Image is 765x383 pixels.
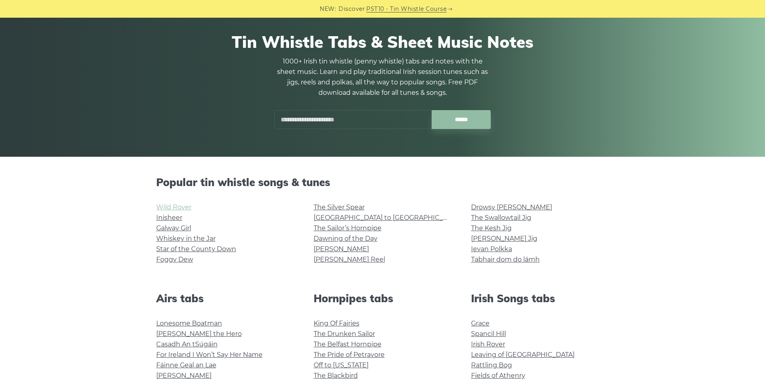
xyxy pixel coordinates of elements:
[471,224,512,232] a: The Kesh Jig
[156,214,182,221] a: Inisheer
[156,245,236,253] a: Star of the County Down
[314,330,375,338] a: The Drunken Sailor
[156,361,216,369] a: Fáinne Geal an Lae
[156,372,212,379] a: [PERSON_NAME]
[156,203,192,211] a: Wild Rover
[156,320,222,327] a: Lonesome Boatman
[471,203,552,211] a: Drowsy [PERSON_NAME]
[314,351,385,358] a: The Pride of Petravore
[156,256,193,263] a: Foggy Dew
[314,372,358,379] a: The Blackbird
[471,245,512,253] a: Ievan Polkka
[156,224,191,232] a: Galway Girl
[339,4,365,14] span: Discover
[156,351,263,358] a: For Ireland I Won’t Say Her Name
[156,235,216,242] a: Whiskey in the Jar
[314,203,365,211] a: The Silver Spear
[471,235,537,242] a: [PERSON_NAME] Jig
[314,214,462,221] a: [GEOGRAPHIC_DATA] to [GEOGRAPHIC_DATA]
[471,372,525,379] a: Fields of Athenry
[471,351,575,358] a: Leaving of [GEOGRAPHIC_DATA]
[314,361,369,369] a: Off to [US_STATE]
[156,330,242,338] a: [PERSON_NAME] the Hero
[314,235,377,242] a: Dawning of the Day
[274,56,491,98] p: 1000+ Irish tin whistle (penny whistle) tabs and notes with the sheet music. Learn and play tradi...
[156,176,609,188] h2: Popular tin whistle songs & tunes
[314,224,381,232] a: The Sailor’s Hornpipe
[156,292,294,305] h2: Airs tabs
[471,214,531,221] a: The Swallowtail Jig
[320,4,336,14] span: NEW:
[314,340,381,348] a: The Belfast Hornpipe
[471,320,490,327] a: Grace
[314,256,385,263] a: [PERSON_NAME] Reel
[314,245,369,253] a: [PERSON_NAME]
[156,340,218,348] a: Casadh An tSúgáin
[471,256,540,263] a: Tabhair dom do lámh
[471,361,512,369] a: Rattling Bog
[471,292,609,305] h2: Irish Songs tabs
[314,320,359,327] a: King Of Fairies
[366,4,447,14] a: PST10 - Tin Whistle Course
[471,340,505,348] a: Irish Rover
[156,32,609,51] h1: Tin Whistle Tabs & Sheet Music Notes
[471,330,506,338] a: Spancil Hill
[314,292,452,305] h2: Hornpipes tabs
